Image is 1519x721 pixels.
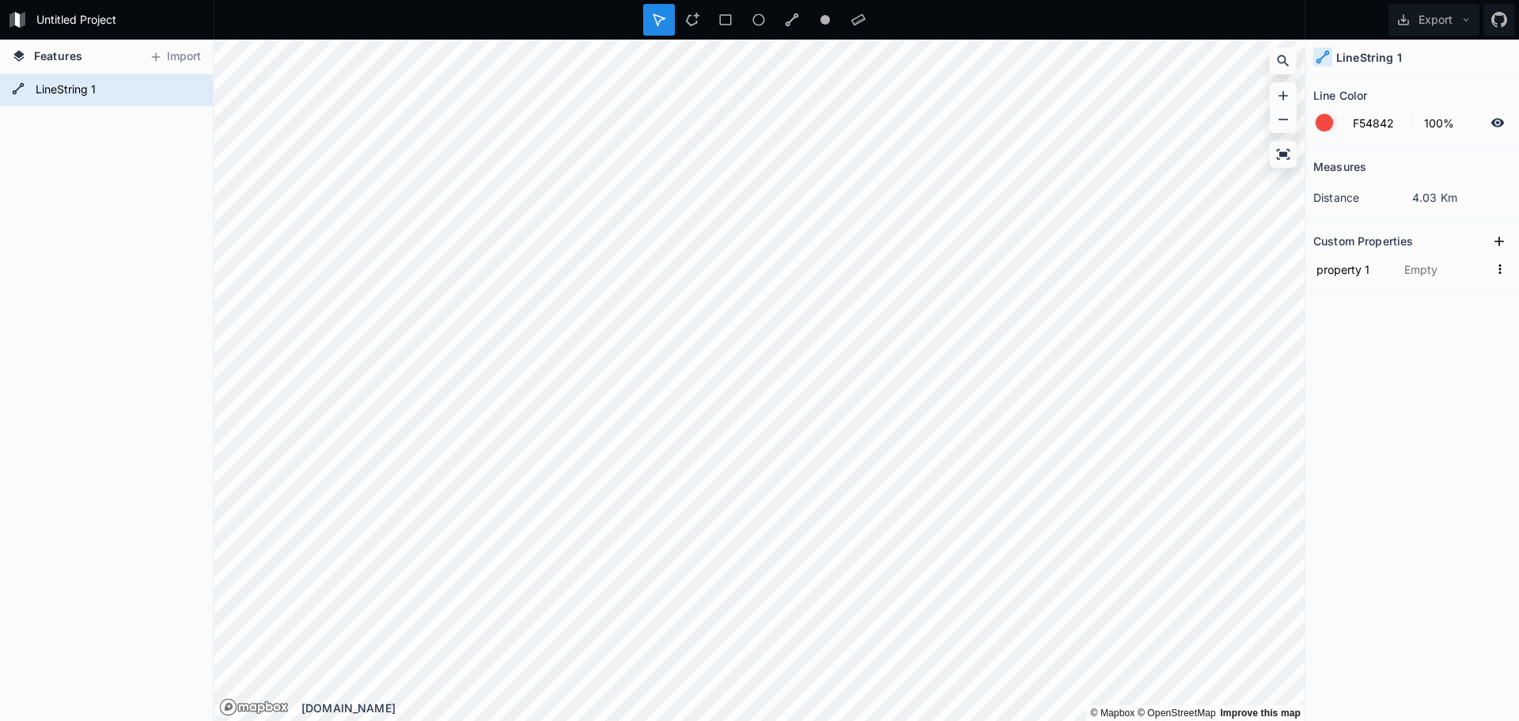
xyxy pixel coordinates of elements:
input: Name [1313,257,1393,281]
dd: 4.03 Km [1412,189,1511,206]
h4: LineString 1 [1336,49,1402,66]
a: Mapbox logo [219,698,289,716]
a: Map feedback [1220,708,1301,719]
div: [DOMAIN_NAME] [301,700,1305,716]
h2: Measures [1313,154,1366,179]
h2: Line Color [1313,83,1367,108]
input: Empty [1401,257,1489,281]
span: Features [34,47,82,64]
button: Import [141,44,209,70]
a: Mapbox [1090,708,1135,719]
a: OpenStreetMap [1138,708,1216,719]
dt: distance [1313,189,1412,206]
button: Export [1388,4,1479,36]
h2: Custom Properties [1313,229,1413,253]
